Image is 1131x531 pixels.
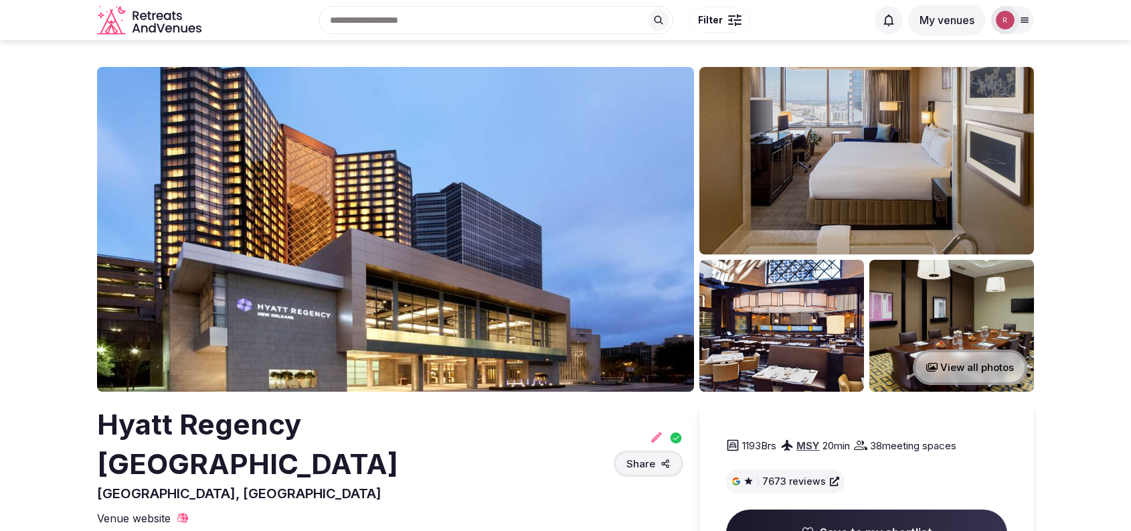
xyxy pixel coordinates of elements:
[731,475,839,488] a: |7673 reviews
[97,485,381,502] span: [GEOGRAPHIC_DATA], [GEOGRAPHIC_DATA]
[97,5,204,35] svg: Retreats and Venues company logo
[626,457,655,471] span: Share
[699,260,864,392] img: Venue gallery photo
[97,67,694,392] img: Venue cover photo
[699,67,1034,254] img: Venue gallery photo
[762,475,826,488] span: 7673 reviews
[97,5,204,35] a: Visit the homepage
[97,405,608,484] h2: Hyatt Regency [GEOGRAPHIC_DATA]
[796,439,820,452] a: MSY
[822,439,850,453] span: 20 min
[742,439,776,453] span: 1193 Brs
[870,439,956,453] span: 38 meeting spaces
[614,451,683,477] button: Share
[756,475,760,488] span: |
[913,350,1027,385] button: View all photos
[996,11,1015,29] img: robiejavier
[908,13,986,27] a: My venues
[97,511,171,526] span: Venue website
[689,7,750,33] button: Filter
[97,511,189,526] a: Venue website
[869,260,1034,392] img: Venue gallery photo
[908,5,986,35] button: My venues
[698,13,723,27] span: Filter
